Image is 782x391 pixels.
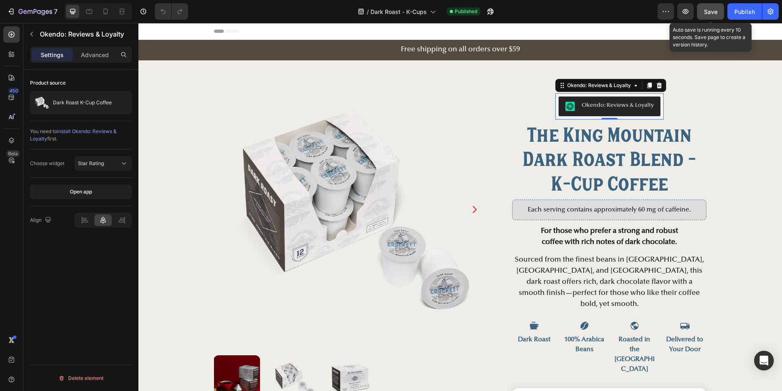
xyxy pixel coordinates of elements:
p: Settings [41,51,64,59]
div: 450 [8,87,20,94]
p: Advanced [81,51,109,59]
img: Dark roast coffee K-Cups labeled “Crockett Coffee King Mountain Blend,” with a box of 12 pods and... [132,332,178,379]
img: CNKRrIWatfoCEAE=.png [427,78,437,88]
img: Dark roast coffee K-Cups labeled “Crockett Coffee King Mountain Blend,” with a box of 12 pods and... [76,51,348,323]
div: Open app [70,188,92,195]
button: Publish [727,3,762,20]
button: Carousel Next Arrow [331,182,341,191]
div: Open Intercom Messenger [754,351,774,370]
div: Beta [6,150,20,157]
p: Delivered to Your Door [525,312,567,331]
div: Okendo: Reviews & Loyalty [427,59,494,66]
img: dark roast coffee k cups [188,332,235,379]
a: Free shipping on all orders over $59 [262,23,382,30]
div: Align [30,215,53,226]
div: Product source [30,79,66,87]
img: product feature img [33,94,50,111]
img: dark roast coffee k cups [75,332,122,379]
div: Delete element [58,373,103,383]
h2: The King Mountain Dark Roast Blend - K-Cup Coffee [374,101,568,177]
span: Dark Roast - K-Cups [370,7,427,16]
div: Okendo: Reviews & Loyalty [443,78,515,87]
div: You need to first. [30,128,132,143]
button: Star Rating [74,156,132,171]
p: For those who prefer a strong and robust coffee with rich notes of dark chocolate. [394,203,548,225]
p: Each serving contains approximately 60 mg of caffeine. [381,182,561,192]
span: / [367,7,369,16]
p: Roasted in the [GEOGRAPHIC_DATA] [475,312,517,351]
button: Okendo: Reviews & Loyalty [420,74,522,93]
span: install Okendo: Reviews & Loyalty [30,128,117,142]
button: Delete element [30,372,132,385]
span: Save [704,8,718,15]
button: Open app [30,184,132,199]
p: Sourced from the finest beans in [GEOGRAPHIC_DATA], [GEOGRAPHIC_DATA], and [GEOGRAPHIC_DATA], thi... [375,232,567,287]
p: Dark Roast K-Cup Coffee [53,100,112,106]
button: Save [697,3,724,20]
span: Star Rating [78,160,104,166]
div: Choose widget [30,160,64,167]
p: Okendo: Reviews & Loyalty [40,29,129,39]
button: 7 [3,3,61,20]
span: Published [455,8,477,15]
p: Dark Roast [375,312,416,322]
div: Publish [734,7,755,16]
p: 100% Arabica Beans [425,312,467,331]
p: 7 [54,7,57,16]
div: Undo/Redo [155,3,188,20]
iframe: To enrich screen reader interactions, please activate Accessibility in Grammarly extension settings [138,23,782,391]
